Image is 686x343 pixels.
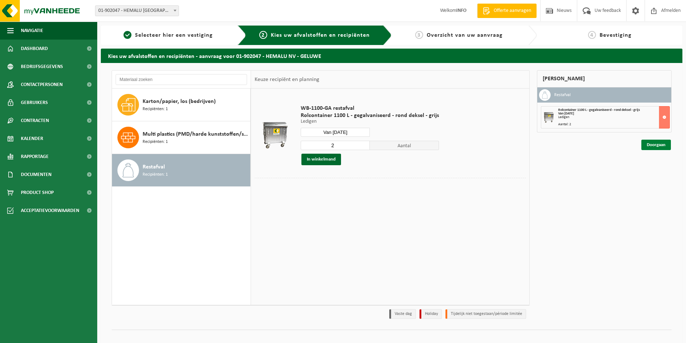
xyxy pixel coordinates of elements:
[558,112,574,116] strong: Van [DATE]
[143,163,165,171] span: Restafval
[259,31,267,39] span: 2
[21,58,63,76] span: Bedrijfsgegevens
[445,309,526,319] li: Tijdelijk niet toegestaan/période limitée
[143,106,168,113] span: Recipiënten: 1
[21,112,49,130] span: Contracten
[21,76,63,94] span: Contactpersonen
[301,105,439,112] span: WB-1100-GA restafval
[600,32,632,38] span: Bevestiging
[143,130,248,139] span: Multi plastics (PMD/harde kunststoffen/spanbanden/EPS/folie naturel/folie gemengd)
[415,31,423,39] span: 3
[251,71,323,89] div: Keuze recipiënt en planning
[301,112,439,119] span: Rolcontainer 1100 L - gegalvaniseerd - rond deksel - grijs
[271,32,370,38] span: Kies uw afvalstoffen en recipiënten
[143,139,168,145] span: Recipiënten: 1
[143,171,168,178] span: Recipiënten: 1
[389,309,416,319] li: Vaste dag
[112,89,251,121] button: Karton/papier, los (bedrijven) Recipiënten: 1
[641,140,671,150] a: Doorgaan
[537,70,672,87] div: [PERSON_NAME]
[21,166,51,184] span: Documenten
[112,121,251,154] button: Multi plastics (PMD/harde kunststoffen/spanbanden/EPS/folie naturel/folie gemengd) Recipiënten: 1
[116,74,247,85] input: Materiaal zoeken
[21,130,43,148] span: Kalender
[21,148,49,166] span: Rapportage
[21,202,79,220] span: Acceptatievoorwaarden
[558,108,640,112] span: Rolcontainer 1100 L - gegalvaniseerd - rond deksel - grijs
[95,5,179,16] span: 01-902047 - HEMALU NV - GELUWE
[143,97,216,106] span: Karton/papier, los (bedrijven)
[477,4,537,18] a: Offerte aanvragen
[301,119,439,124] p: Ledigen
[101,49,682,63] h2: Kies uw afvalstoffen en recipiënten - aanvraag voor 01-902047 - HEMALU NV - GELUWE
[558,116,669,119] div: Ledigen
[21,40,48,58] span: Dashboard
[427,32,503,38] span: Overzicht van uw aanvraag
[456,8,466,13] strong: INFO
[135,32,213,38] span: Selecteer hier een vestiging
[21,22,43,40] span: Navigatie
[124,31,131,39] span: 1
[95,6,179,16] span: 01-902047 - HEMALU NV - GELUWE
[21,94,48,112] span: Gebruikers
[554,89,571,101] h3: Restafval
[370,141,439,150] span: Aantal
[21,184,54,202] span: Product Shop
[301,128,370,137] input: Selecteer datum
[492,7,533,14] span: Offerte aanvragen
[420,309,442,319] li: Holiday
[558,123,669,126] div: Aantal: 2
[104,31,232,40] a: 1Selecteer hier een vestiging
[301,154,341,165] button: In winkelmand
[112,154,251,186] button: Restafval Recipiënten: 1
[588,31,596,39] span: 4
